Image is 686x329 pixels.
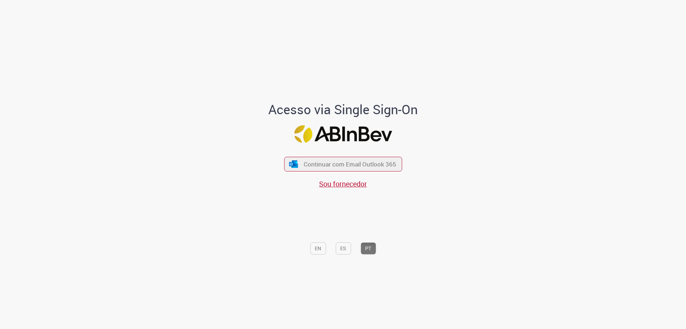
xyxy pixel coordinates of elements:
a: Sou fornecedor [319,179,367,189]
span: Continuar com Email Outlook 365 [304,160,396,168]
img: Logo ABInBev [294,125,392,143]
h1: Acesso via Single Sign-On [244,102,442,117]
button: PT [361,242,376,255]
button: EN [310,242,326,255]
button: ícone Azure/Microsoft 360 Continuar com Email Outlook 365 [284,157,402,171]
button: ES [335,242,351,255]
img: ícone Azure/Microsoft 360 [289,160,299,168]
